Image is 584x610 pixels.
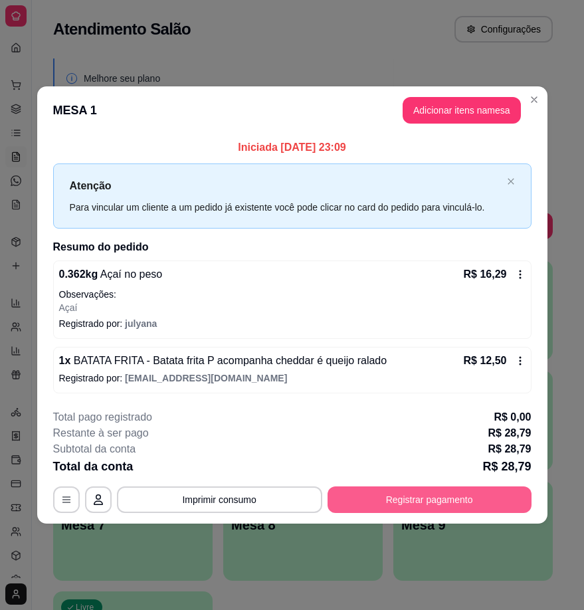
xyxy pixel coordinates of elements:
button: close [507,177,515,186]
p: R$ 28,79 [488,425,532,441]
p: R$ 28,79 [488,441,532,457]
h2: Resumo do pedido [53,239,532,255]
p: Açaí [59,301,526,314]
span: Açaí no peso [98,268,162,280]
span: [EMAIL_ADDRESS][DOMAIN_NAME] [125,373,287,383]
p: Iniciada [DATE] 23:09 [53,140,532,155]
button: Registrar pagamento [328,486,532,513]
span: BATATA FRITA - Batata frita P acompanha cheddar é queijo ralado [70,355,387,366]
button: Imprimir consumo [117,486,322,513]
p: Subtotal da conta [53,441,136,457]
span: close [507,177,515,185]
p: Observações: [59,288,526,301]
span: julyana [125,318,157,329]
p: Total da conta [53,457,134,476]
button: Adicionar itens namesa [403,97,521,124]
div: Para vincular um cliente a um pedido já existente você pode clicar no card do pedido para vinculá... [70,200,502,215]
header: MESA 1 [37,86,547,134]
p: R$ 16,29 [464,266,507,282]
p: Atenção [70,177,502,194]
p: 1 x [59,353,387,369]
p: R$ 12,50 [464,353,507,369]
p: 0.362 kg [59,266,163,282]
p: Restante à ser pago [53,425,149,441]
p: Registrado por: [59,371,526,385]
button: Close [524,89,545,110]
p: R$ 0,00 [494,409,531,425]
p: Total pago registrado [53,409,152,425]
p: R$ 28,79 [482,457,531,476]
p: Registrado por: [59,317,526,330]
